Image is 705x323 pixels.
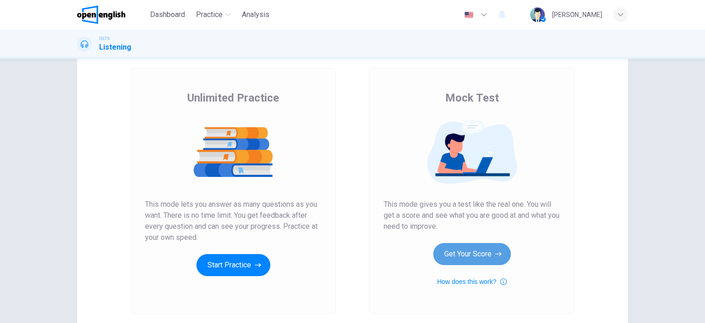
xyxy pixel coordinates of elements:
button: Get Your Score [433,243,511,265]
h1: Listening [99,42,131,53]
button: Start Practice [196,254,270,276]
span: This mode gives you a test like the real one. You will get a score and see what you are good at a... [384,199,560,232]
span: IELTS [99,35,110,42]
span: This mode lets you answer as many questions as you want. There is no time limit. You get feedback... [145,199,321,243]
span: Analysis [242,9,269,20]
span: Unlimited Practice [187,91,279,105]
img: en [463,11,475,18]
button: Analysis [238,6,273,23]
button: Dashboard [146,6,189,23]
span: Mock Test [445,91,499,105]
div: [PERSON_NAME] [552,9,602,20]
img: Profile picture [530,7,545,22]
button: How does this work? [437,276,506,287]
a: OpenEnglish logo [77,6,146,24]
button: Practice [192,6,235,23]
img: OpenEnglish logo [77,6,125,24]
span: Practice [196,9,223,20]
span: Dashboard [150,9,185,20]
